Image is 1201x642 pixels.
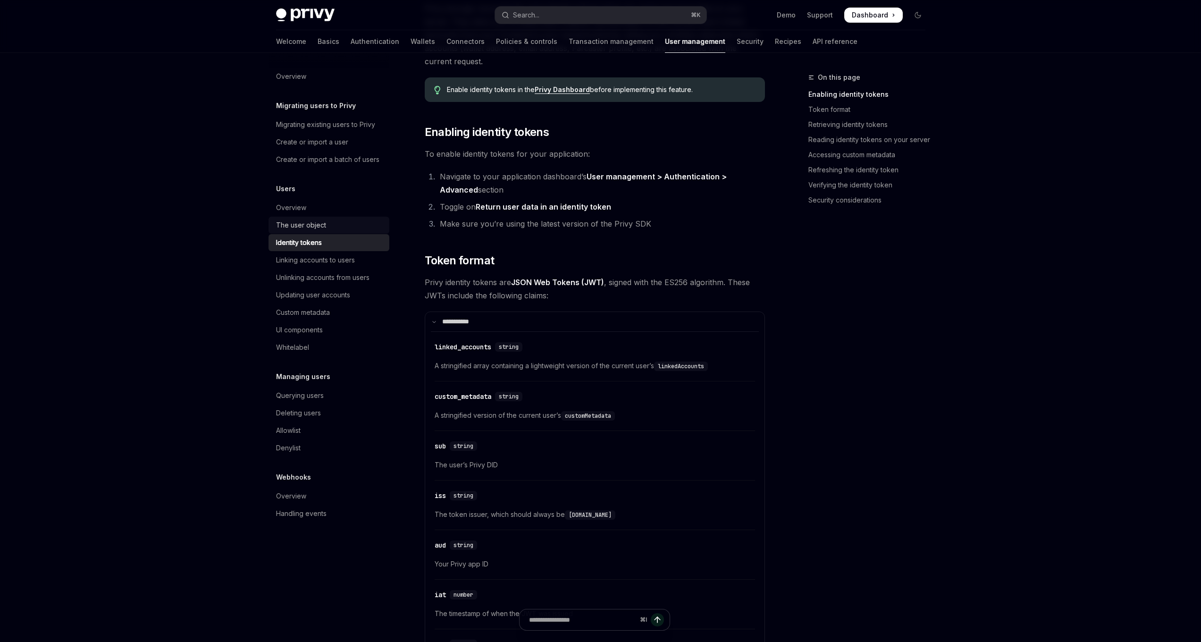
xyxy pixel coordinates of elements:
[454,541,473,549] span: string
[499,343,519,351] span: string
[808,117,933,132] a: Retrieving identity tokens
[454,442,473,450] span: string
[276,371,330,382] h5: Managing users
[276,407,321,419] div: Deleting users
[269,488,389,505] a: Overview
[269,505,389,522] a: Handling events
[454,591,473,599] span: number
[425,253,495,268] span: Token format
[808,87,933,102] a: Enabling identity tokens
[276,272,370,283] div: Unlinking accounts from users
[276,390,324,401] div: Querying users
[269,287,389,304] a: Updating user accounts
[654,362,708,371] code: linkedAccounts
[435,558,755,570] span: Your Privy app ID
[276,136,348,148] div: Create or import a user
[276,289,350,301] div: Updating user accounts
[411,30,435,53] a: Wallets
[495,7,706,24] button: Open search
[435,459,755,471] span: The user’s Privy DID
[808,132,933,147] a: Reading identity tokens on your server
[691,11,701,19] span: ⌘ K
[435,410,755,421] span: A stringified version of the current user’s
[435,392,491,401] div: custom_metadata
[276,508,327,519] div: Handling events
[808,193,933,208] a: Security considerations
[269,387,389,404] a: Querying users
[276,237,322,248] div: Identity tokens
[446,30,485,53] a: Connectors
[565,510,615,520] code: [DOMAIN_NAME]
[435,541,446,550] div: aud
[777,10,796,20] a: Demo
[569,30,654,53] a: Transaction management
[276,202,306,213] div: Overview
[276,442,301,454] div: Denylist
[910,8,925,23] button: Toggle dark mode
[276,154,379,165] div: Create or import a batch of users
[269,269,389,286] a: Unlinking accounts from users
[269,304,389,321] a: Custom metadata
[808,102,933,117] a: Token format
[269,422,389,439] a: Allowlist
[425,276,765,302] span: Privy identity tokens are , signed with the ES256 algorithm. These JWTs include the following cla...
[437,217,765,230] li: Make sure you’re using the latest version of the Privy SDK
[276,307,330,318] div: Custom metadata
[529,609,636,630] input: Ask a question...
[737,30,764,53] a: Security
[435,509,755,520] span: The token issuer, which should always be
[476,202,611,211] strong: Return user data in an identity token
[276,220,326,231] div: The user object
[808,147,933,162] a: Accessing custom metadata
[425,147,765,160] span: To enable identity tokens for your application:
[269,234,389,251] a: Identity tokens
[276,100,356,111] h5: Migrating users to Privy
[276,183,295,194] h5: Users
[437,200,765,213] li: Toggle on
[665,30,725,53] a: User management
[435,360,755,372] span: A stringified array containing a lightweight version of the current user’s
[276,425,301,436] div: Allowlist
[807,10,833,20] a: Support
[447,85,755,94] span: Enable identity tokens in the before implementing this feature.
[561,411,615,421] code: customMetadata
[496,30,557,53] a: Policies & controls
[269,439,389,456] a: Denylist
[269,217,389,234] a: The user object
[269,252,389,269] a: Linking accounts to users
[276,342,309,353] div: Whitelabel
[434,86,441,94] svg: Tip
[269,116,389,133] a: Migrating existing users to Privy
[435,342,491,352] div: linked_accounts
[437,170,765,196] li: Navigate to your application dashboard’s section
[775,30,801,53] a: Recipes
[499,393,519,400] span: string
[318,30,339,53] a: Basics
[425,125,549,140] span: Enabling identity tokens
[276,254,355,266] div: Linking accounts to users
[276,490,306,502] div: Overview
[535,85,590,94] a: Privy Dashboard
[513,9,539,21] div: Search...
[269,151,389,168] a: Create or import a batch of users
[276,30,306,53] a: Welcome
[435,441,446,451] div: sub
[269,134,389,151] a: Create or import a user
[435,590,446,600] div: iat
[269,68,389,85] a: Overview
[276,324,323,336] div: UI components
[351,30,399,53] a: Authentication
[454,492,473,499] span: string
[808,177,933,193] a: Verifying the identity token
[276,119,375,130] div: Migrating existing users to Privy
[852,10,888,20] span: Dashboard
[269,199,389,216] a: Overview
[276,8,335,22] img: dark logo
[269,321,389,338] a: UI components
[511,278,604,287] a: JSON Web Tokens (JWT)
[808,162,933,177] a: Refreshing the identity token
[651,613,664,626] button: Send message
[844,8,903,23] a: Dashboard
[269,405,389,422] a: Deleting users
[435,491,446,500] div: iss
